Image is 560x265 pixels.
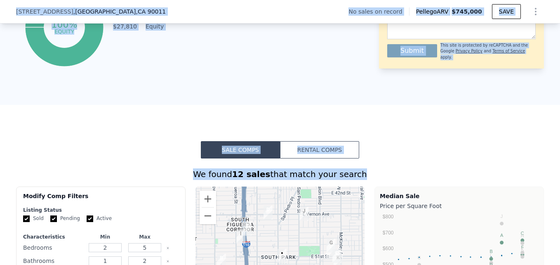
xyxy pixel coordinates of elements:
[232,169,271,179] strong: 12 sales
[416,7,452,16] span: Pellego ARV
[52,19,78,30] tspan: 100%
[127,234,163,240] div: Max
[113,22,137,31] td: $27,810
[87,215,112,222] label: Active
[456,49,482,53] a: Privacy Policy
[380,192,539,200] div: Median Sale
[87,234,123,240] div: Min
[144,22,181,31] td: Equity
[54,28,74,34] tspan: equity
[50,215,80,222] label: Pending
[166,260,169,263] button: Clear
[16,168,544,180] div: We found that match your search
[236,230,245,244] div: 434 W 48th St
[417,255,421,260] text: G
[489,249,492,254] text: B
[501,214,503,219] text: J
[440,43,536,60] div: This site is protected by reCAPTCHA and the Google and apply.
[242,222,252,236] div: 383 W 47th St
[383,230,394,236] text: $700
[380,200,539,212] div: Price per Square Foot
[383,246,394,251] text: $600
[332,249,341,263] div: 764 E 52nd St
[16,7,73,16] span: [STREET_ADDRESS]
[280,141,359,159] button: Rental Comps
[383,214,394,220] text: $800
[23,215,30,222] input: Sold
[327,239,336,253] div: 700 E 50th St
[387,44,437,57] button: Submit
[23,242,84,253] div: Bedrooms
[23,234,84,240] div: Characteristics
[201,141,280,159] button: Sale Comps
[492,4,521,19] button: SAVE
[278,249,287,263] div: 5131 Woodlawn Ave
[136,8,166,15] span: , CA 90011
[200,191,216,207] button: Zoom in
[200,208,216,224] button: Zoom out
[521,245,524,250] text: F
[299,207,308,221] div: 4434 Crocker St
[264,206,273,220] div: 155 W 45th St
[490,253,492,258] text: L
[23,215,44,222] label: Sold
[527,3,544,20] button: Show Options
[522,243,523,248] text: I
[50,215,57,222] input: Pending
[166,246,169,250] button: Clear
[23,192,179,207] div: Modify Comp Filters
[492,49,525,53] a: Terms of Service
[348,7,409,16] div: No sales on record
[87,215,93,222] input: Active
[521,233,524,238] text: H
[521,247,524,252] text: K
[23,207,179,213] div: Listing Status
[326,244,335,258] div: 696 E 51st Street E
[521,231,524,236] text: C
[500,233,504,238] text: A
[73,7,166,16] span: , [GEOGRAPHIC_DATA]
[452,8,482,15] span: $745,000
